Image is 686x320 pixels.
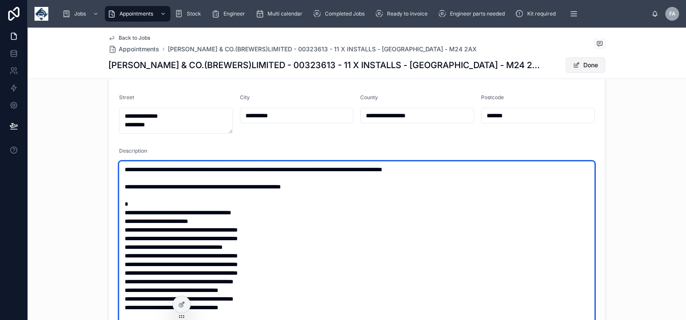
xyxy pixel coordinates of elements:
a: Appointments [108,45,159,53]
a: [PERSON_NAME] & CO.(BREWERS)LIMITED - 00323613 - 11 X INSTALLS - [GEOGRAPHIC_DATA] - M24 2AX [168,45,477,53]
span: City [240,94,250,100]
span: Completed Jobs [325,10,365,17]
div: scrollable content [55,4,651,23]
span: Jobs [74,10,86,17]
a: Jobs [60,6,103,22]
span: Ready to invoice [387,10,428,17]
span: County [360,94,378,100]
span: Description [119,147,147,154]
span: FA [669,10,676,17]
span: Appointments [120,10,153,17]
span: Postcode [481,94,504,100]
span: Kit required [527,10,556,17]
img: App logo [35,7,48,21]
a: Stock [172,6,207,22]
a: Multi calendar [253,6,308,22]
a: Appointments [105,6,170,22]
button: Done [566,57,605,73]
h1: [PERSON_NAME] & CO.(BREWERS)LIMITED - 00323613 - 11 X INSTALLS - [GEOGRAPHIC_DATA] - M24 2AX [108,59,541,71]
a: Engineer [209,6,251,22]
span: Appointments [119,45,159,53]
span: Street [119,94,134,100]
a: Ready to invoice [372,6,434,22]
span: Engineer parts needed [450,10,505,17]
span: Engineer [223,10,245,17]
a: Completed Jobs [310,6,371,22]
a: Kit required [513,6,562,22]
a: Back to Jobs [108,35,150,41]
span: Multi calendar [267,10,302,17]
a: Engineer parts needed [435,6,511,22]
span: Back to Jobs [119,35,150,41]
span: Stock [187,10,201,17]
